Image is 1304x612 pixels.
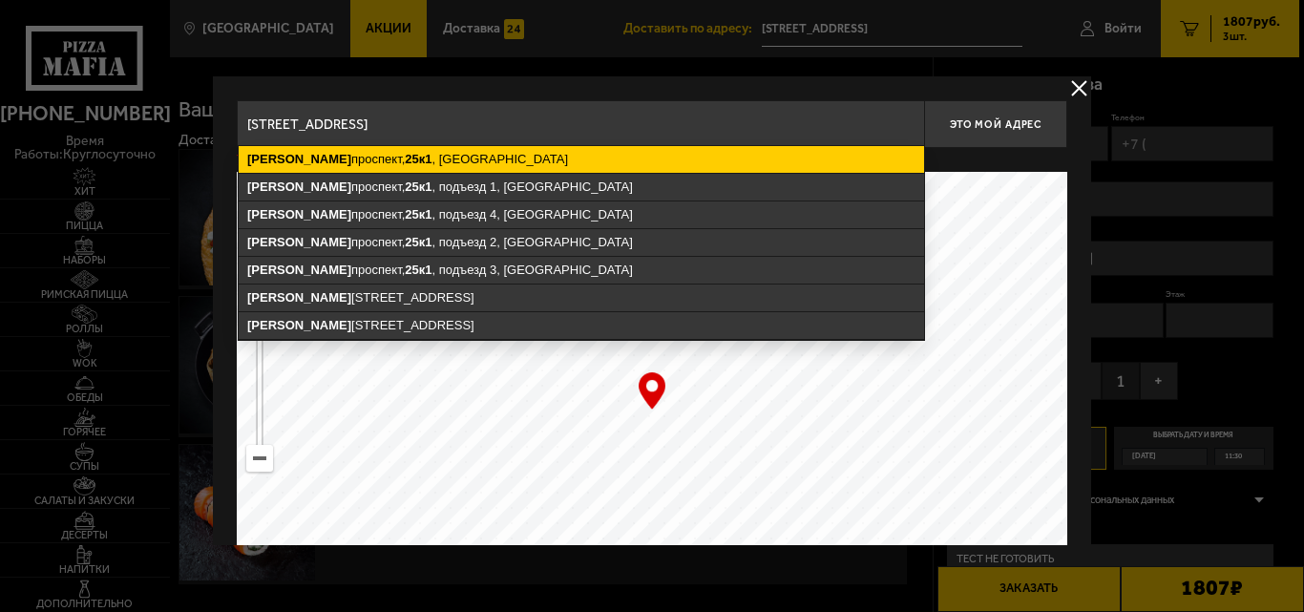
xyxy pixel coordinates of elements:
[924,100,1067,148] button: Это мой адрес
[247,152,351,166] ymaps: [PERSON_NAME]
[950,118,1041,131] span: Это мой адрес
[239,229,924,256] ymaps: проспект, , подъезд 2, [GEOGRAPHIC_DATA]
[237,153,506,168] p: Укажите дом на карте или в поле ввода
[239,146,924,173] ymaps: проспект, , [GEOGRAPHIC_DATA]
[239,201,924,228] ymaps: проспект, , подъезд 4, [GEOGRAPHIC_DATA]
[405,235,431,249] ymaps: 25к1
[405,152,431,166] ymaps: 25к1
[1067,76,1091,100] button: delivery type
[247,235,351,249] ymaps: [PERSON_NAME]
[405,179,431,194] ymaps: 25к1
[247,179,351,194] ymaps: [PERSON_NAME]
[247,263,351,277] ymaps: [PERSON_NAME]
[239,285,924,311] ymaps: [STREET_ADDRESS]
[405,263,431,277] ymaps: 25к1
[239,312,924,339] ymaps: [STREET_ADDRESS]
[247,318,351,332] ymaps: [PERSON_NAME]
[405,207,431,222] ymaps: 25к1
[247,207,351,222] ymaps: [PERSON_NAME]
[237,100,924,148] input: Введите адрес доставки
[239,257,924,284] ymaps: проспект, , подъезд 3, [GEOGRAPHIC_DATA]
[239,174,924,200] ymaps: проспект, , подъезд 1, [GEOGRAPHIC_DATA]
[247,290,351,305] ymaps: [PERSON_NAME]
